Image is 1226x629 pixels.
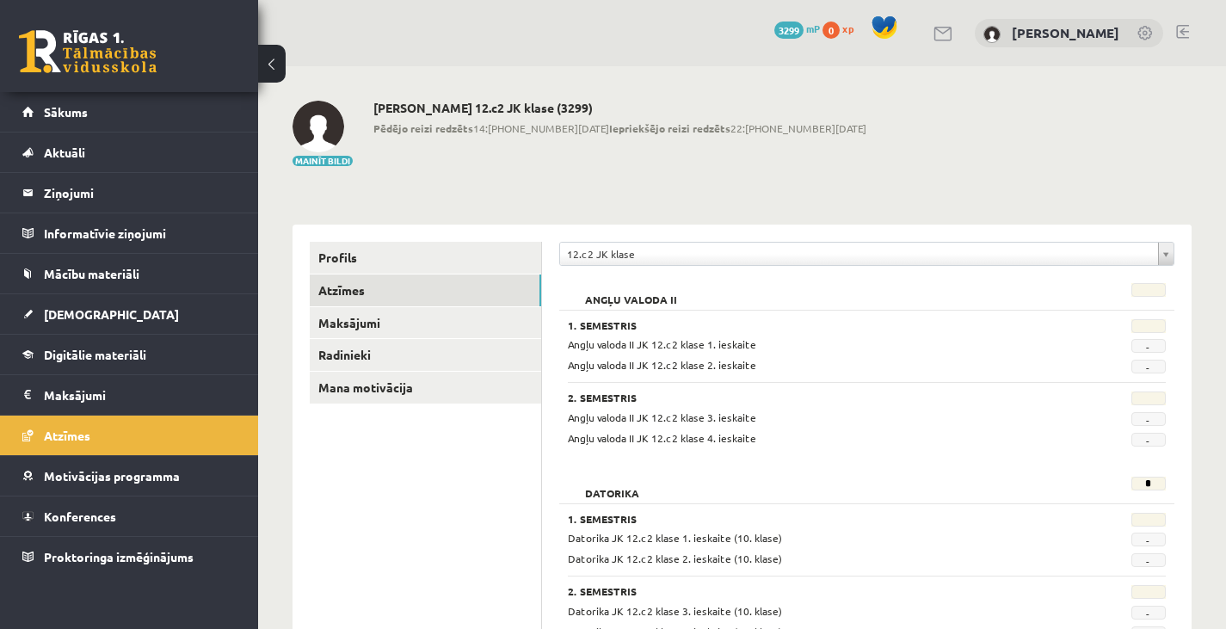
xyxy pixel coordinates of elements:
[568,392,1062,404] h3: 2. Semestris
[22,173,237,213] a: Ziņojumi
[568,337,756,351] span: Angļu valoda II JK 12.c2 klase 1. ieskaite
[1131,606,1166,620] span: -
[568,283,694,300] h2: Angļu valoda II
[568,513,1062,525] h3: 1. Semestris
[1012,24,1119,41] a: [PERSON_NAME]
[44,468,180,484] span: Motivācijas programma
[568,604,782,618] span: Datorika JK 12.c2 klase 3. ieskaite (10. klase)
[310,372,541,404] a: Mana motivācija
[1131,433,1166,447] span: -
[774,22,820,35] a: 3299 mP
[806,22,820,35] span: mP
[22,456,237,496] a: Motivācijas programma
[568,431,756,445] span: Angļu valoda II JK 12.c2 klase 4. ieskaite
[1131,533,1166,546] span: -
[560,243,1174,265] a: 12.c2 JK klase
[44,549,194,564] span: Proktoringa izmēģinājums
[22,496,237,536] a: Konferences
[44,509,116,524] span: Konferences
[822,22,840,39] span: 0
[373,101,866,115] h2: [PERSON_NAME] 12.c2 JK klase (3299)
[568,358,756,372] span: Angļu valoda II JK 12.c2 klase 2. ieskaite
[44,347,146,362] span: Digitālie materiāli
[1131,553,1166,567] span: -
[842,22,853,35] span: xp
[22,213,237,253] a: Informatīvie ziņojumi
[568,410,756,424] span: Angļu valoda II JK 12.c2 klase 3. ieskaite
[22,416,237,455] a: Atzīmes
[310,274,541,306] a: Atzīmes
[293,156,353,166] button: Mainīt bildi
[1131,339,1166,353] span: -
[22,375,237,415] a: Maksājumi
[822,22,862,35] a: 0 xp
[568,552,782,565] span: Datorika JK 12.c2 klase 2. ieskaite (10. klase)
[1131,412,1166,426] span: -
[568,477,656,494] h2: Datorika
[373,121,473,135] b: Pēdējo reizi redzēts
[44,213,237,253] legend: Informatīvie ziņojumi
[22,254,237,293] a: Mācību materiāli
[22,133,237,172] a: Aktuāli
[774,22,804,39] span: 3299
[373,120,866,136] span: 14:[PHONE_NUMBER][DATE] 22:[PHONE_NUMBER][DATE]
[44,104,88,120] span: Sākums
[293,101,344,152] img: Nikoletta Nikolajenko
[22,335,237,374] a: Digitālie materiāli
[44,428,90,443] span: Atzīmes
[983,26,1001,43] img: Nikoletta Nikolajenko
[568,531,782,545] span: Datorika JK 12.c2 klase 1. ieskaite (10. klase)
[44,306,179,322] span: [DEMOGRAPHIC_DATA]
[19,30,157,73] a: Rīgas 1. Tālmācības vidusskola
[22,537,237,577] a: Proktoringa izmēģinājums
[1131,360,1166,373] span: -
[44,375,237,415] legend: Maksājumi
[310,339,541,371] a: Radinieki
[609,121,730,135] b: Iepriekšējo reizi redzēts
[567,243,1151,265] span: 12.c2 JK klase
[310,242,541,274] a: Profils
[310,307,541,339] a: Maksājumi
[568,319,1062,331] h3: 1. Semestris
[44,145,85,160] span: Aktuāli
[44,266,139,281] span: Mācību materiāli
[44,173,237,213] legend: Ziņojumi
[22,294,237,334] a: [DEMOGRAPHIC_DATA]
[22,92,237,132] a: Sākums
[568,585,1062,597] h3: 2. Semestris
